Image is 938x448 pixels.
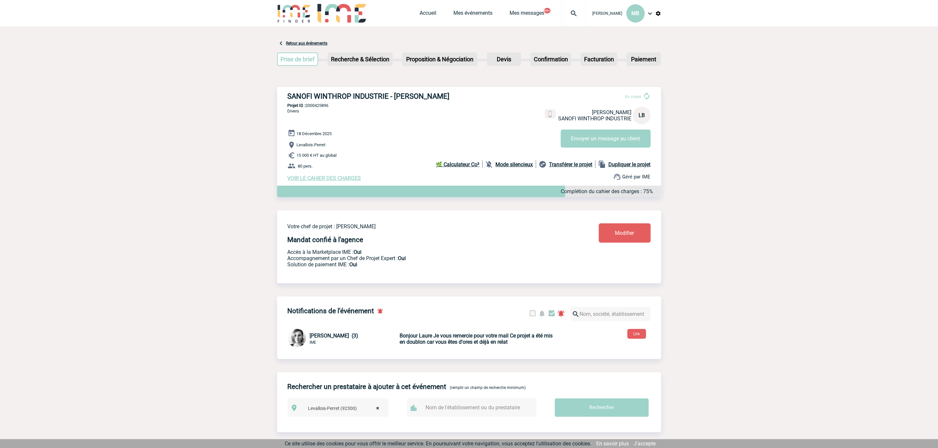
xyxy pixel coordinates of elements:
[278,53,318,65] p: Prise de brief
[310,340,316,345] span: IME
[288,336,554,342] a: [PERSON_NAME] (3) IME Bonjour Laure Je vous remercie pour votre mail Ce projet a été mis en doubl...
[609,161,651,168] b: Dupliquer le projet
[305,404,386,413] span: Levallois-Perret (92300)
[627,329,646,339] button: Lire
[424,403,526,412] input: Nom de l'établissement ou du prestataire
[450,385,526,390] span: (remplir un champ de recherche minimum)
[622,330,651,336] a: Lire
[288,175,361,181] a: VOIR LE CAHIER DES CHARGES
[288,307,374,315] h4: Notifications de l'événement
[403,53,477,65] p: Proposition & Négociation
[561,130,651,148] button: Envoyer un message au client
[398,255,406,261] b: Oui
[288,261,560,268] p: Conformité aux process achat client, Prise en charge de la facturation, Mutualisation de plusieur...
[288,109,299,113] span: Divers
[625,94,642,99] span: En cours
[627,53,660,65] p: Paiement
[376,404,379,413] span: ×
[288,329,399,349] div: Conversation privée : Client - Agence
[634,440,656,447] a: J'accepte
[297,153,337,158] span: 15 000 € HT au global
[632,10,640,16] span: MB
[436,161,480,168] b: 🌿 Calculateur Co²
[598,160,606,168] img: file_copy-black-24dp.png
[297,131,332,136] span: 18 Décembre 2025
[288,329,306,347] img: 103019-1.png
[286,41,328,46] a: Retour aux événements
[593,11,622,16] span: [PERSON_NAME]
[277,4,311,23] img: IME-Finder
[531,53,571,65] p: Confirmation
[328,53,392,65] p: Recherche & Sélection
[615,230,634,236] span: Modifier
[555,398,649,417] input: Rechercher
[454,10,493,19] a: Mes événements
[288,383,447,391] h4: Rechercher un prestataire à ajouter à cet événement
[558,115,632,122] span: SANOFI WINTHROP INDUSTRIE
[310,333,359,339] span: [PERSON_NAME] (3)
[613,173,621,181] img: support.png
[581,53,617,65] p: Facturation
[639,112,645,118] span: LB
[288,249,560,255] p: Accès à la Marketplace IME :
[354,249,362,255] b: Oui
[400,333,553,345] b: Bonjour Laure Je vous remercie pour votre mail Ce projet a été mis en doublon car vous êtes d'ore...
[622,174,651,180] span: Géré par IME
[288,92,485,100] h3: SANOFI WINTHROP INDUSTRIE - [PERSON_NAME]
[297,143,326,148] span: Levallois-Perret
[592,109,632,115] span: [PERSON_NAME]
[549,161,593,168] b: Transférer le projet
[547,111,553,117] img: portable.png
[288,236,363,244] h4: Mandat confié à l'agence
[288,223,560,230] p: Votre chef de projet : [PERSON_NAME]
[496,161,533,168] b: Mode silencieux
[350,261,358,268] b: Oui
[298,164,313,169] span: 80 pers.
[488,53,520,65] p: Devis
[277,103,661,108] p: 2000425896
[597,440,629,447] a: En savoir plus
[544,8,551,13] button: 99+
[510,10,545,19] a: Mes messages
[288,255,560,261] p: Prestation payante
[420,10,437,19] a: Accueil
[436,160,483,168] a: 🌿 Calculateur Co²
[288,103,306,108] b: Projet ID :
[285,440,592,447] span: Ce site utilise des cookies pour vous offrir le meilleur service. En poursuivant votre navigation...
